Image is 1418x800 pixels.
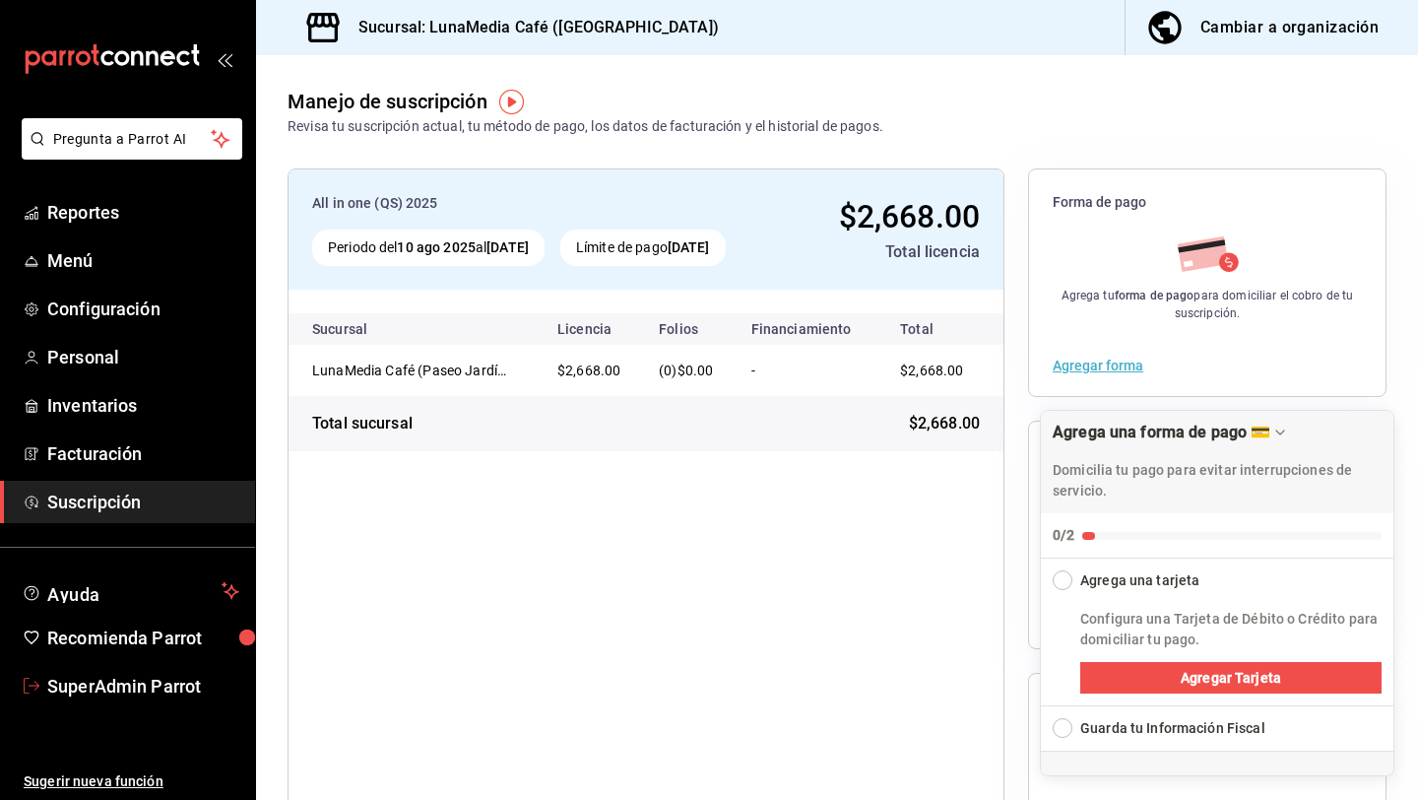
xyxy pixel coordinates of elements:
[47,296,239,322] span: Configuración
[1053,460,1382,501] p: Domicilia tu pago para evitar interrupciones de servicio.
[1115,289,1194,302] strong: forma de pago
[677,363,714,378] span: $0.00
[288,116,883,137] div: Revisa tu suscripción actual, tu método de pago, los datos de facturación y el historial de pagos.
[1200,14,1379,41] div: Cambiar a organización
[560,230,726,266] div: Límite de pago
[312,230,545,266] div: Periodo del al
[790,240,980,264] div: Total licencia
[1041,706,1393,751] button: Expand Checklist
[312,361,509,380] div: LunaMedia Café (Paseo Jardínes)
[668,239,710,255] strong: [DATE]
[47,199,239,226] span: Reportes
[53,129,212,150] span: Pregunta a Parrot AI
[839,198,980,235] span: $2,668.00
[1041,411,1393,558] button: Collapse Checklist
[47,344,239,370] span: Personal
[1080,570,1199,591] div: Agrega una tarjeta
[876,313,1003,345] th: Total
[486,239,529,255] strong: [DATE]
[47,489,239,515] span: Suscripción
[217,51,232,67] button: open_drawer_menu
[643,345,735,396] td: (0)
[542,313,643,345] th: Licencia
[1053,287,1362,322] div: Agrega tu para domiciliar el cobro de tu suscripción.
[1080,718,1265,739] div: Guarda tu Información Fiscal
[24,771,239,792] span: Sugerir nueva función
[1053,359,1143,372] button: Agregar forma
[22,118,242,160] button: Pregunta a Parrot AI
[1053,193,1362,212] span: Forma de pago
[47,625,239,651] span: Recomienda Parrot
[557,363,620,378] span: $2,668.00
[1181,668,1281,689] span: Agregar Tarjeta
[1053,423,1270,441] div: Agrega una forma de pago 💳
[1080,662,1382,694] button: Agregar Tarjeta
[900,363,963,378] span: $2,668.00
[909,412,980,435] span: $2,668.00
[14,143,242,164] a: Pregunta a Parrot AI
[1040,410,1394,776] div: Agrega una forma de pago 💳
[47,440,239,467] span: Facturación
[736,345,877,396] td: -
[312,321,420,337] div: Sucursal
[1041,411,1393,513] div: Drag to move checklist
[343,16,719,39] h3: Sucursal: LunaMedia Café ([GEOGRAPHIC_DATA])
[288,87,487,116] div: Manejo de suscripción
[1080,609,1382,650] p: Configura una Tarjeta de Débito o Crédito para domiciliar tu pago.
[1053,525,1074,546] div: 0/2
[47,673,239,700] span: SuperAdmin Parrot
[47,247,239,274] span: Menú
[736,313,877,345] th: Financiamiento
[47,392,239,419] span: Inventarios
[643,313,735,345] th: Folios
[499,90,524,114] img: Tooltip marker
[1041,559,1393,591] button: Collapse Checklist
[47,579,214,603] span: Ayuda
[312,412,413,435] div: Total sucursal
[397,239,475,255] strong: 10 ago 2025
[312,193,774,214] div: All in one (QS) 2025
